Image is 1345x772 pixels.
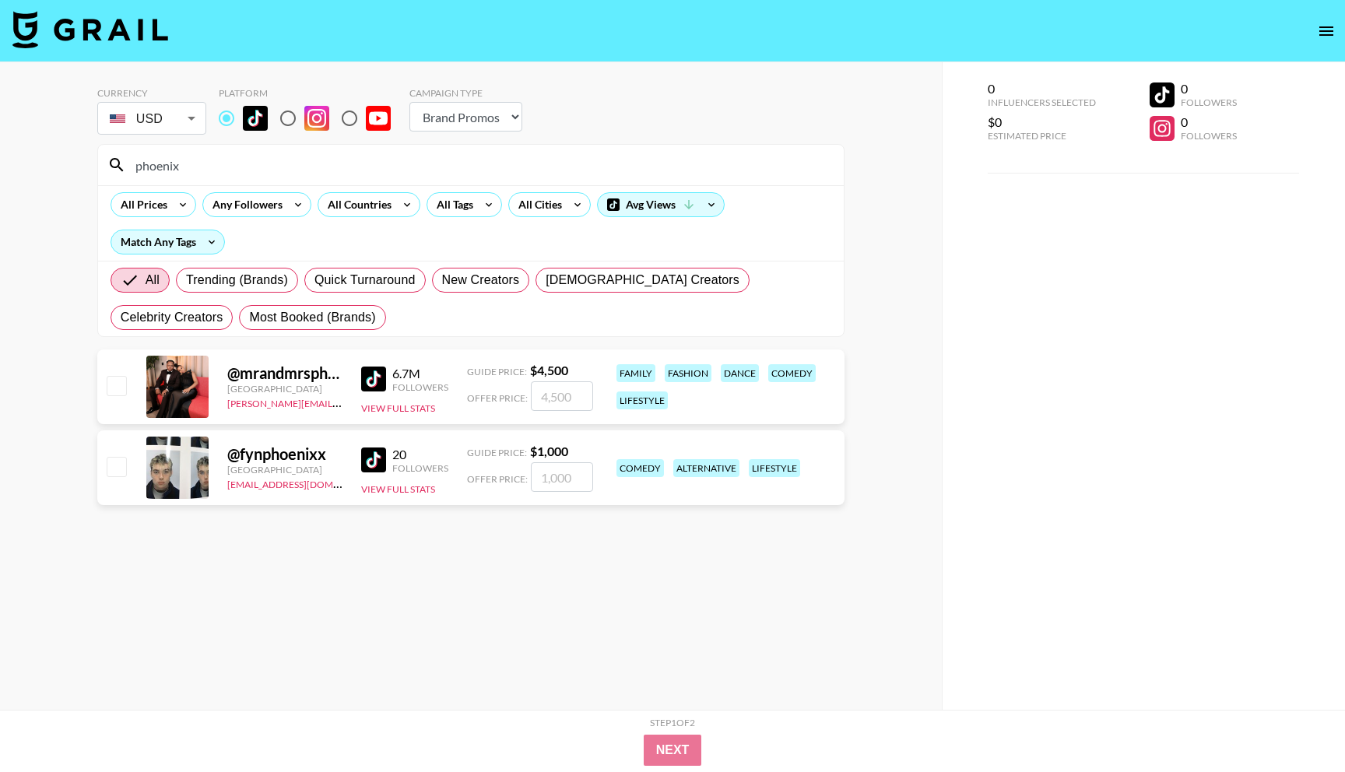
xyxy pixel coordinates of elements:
[219,87,403,99] div: Platform
[1181,81,1237,96] div: 0
[442,271,520,289] span: New Creators
[988,81,1096,96] div: 0
[392,447,448,462] div: 20
[616,364,655,382] div: family
[531,381,593,411] input: 4,500
[392,366,448,381] div: 6.7M
[392,381,448,393] div: Followers
[97,87,206,99] div: Currency
[988,96,1096,108] div: Influencers Selected
[665,364,711,382] div: fashion
[1267,694,1326,753] iframe: Drift Widget Chat Controller
[530,363,568,377] strong: $ 4,500
[1181,130,1237,142] div: Followers
[243,106,268,131] img: TikTok
[186,271,288,289] span: Trending (Brands)
[467,366,527,377] span: Guide Price:
[530,444,568,458] strong: $ 1,000
[616,391,668,409] div: lifestyle
[304,106,329,131] img: Instagram
[392,462,448,474] div: Followers
[126,153,834,177] input: Search by User Name
[227,363,342,383] div: @ mrandmrsphoenix
[12,11,168,48] img: Grail Talent
[111,193,170,216] div: All Prices
[227,395,458,409] a: [PERSON_NAME][EMAIL_ADDRESS][DOMAIN_NAME]
[721,364,759,382] div: dance
[227,444,342,464] div: @ fynphoenixx
[988,130,1096,142] div: Estimated Price
[121,308,223,327] span: Celebrity Creators
[531,462,593,492] input: 1,000
[361,367,386,391] img: TikTok
[1311,16,1342,47] button: open drawer
[598,193,724,216] div: Avg Views
[467,447,527,458] span: Guide Price:
[673,459,739,477] div: alternative
[227,383,342,395] div: [GEOGRAPHIC_DATA]
[988,114,1096,130] div: $0
[644,735,702,766] button: Next
[146,271,160,289] span: All
[227,475,384,490] a: [EMAIL_ADDRESS][DOMAIN_NAME]
[111,230,224,254] div: Match Any Tags
[616,459,664,477] div: comedy
[1181,114,1237,130] div: 0
[1181,96,1237,108] div: Followers
[361,483,435,495] button: View Full Stats
[361,402,435,414] button: View Full Stats
[427,193,476,216] div: All Tags
[409,87,522,99] div: Campaign Type
[650,717,695,728] div: Step 1 of 2
[768,364,816,382] div: comedy
[467,392,528,404] span: Offer Price:
[361,447,386,472] img: TikTok
[249,308,375,327] span: Most Booked (Brands)
[749,459,800,477] div: lifestyle
[467,473,528,485] span: Offer Price:
[509,193,565,216] div: All Cities
[100,105,203,132] div: USD
[546,271,739,289] span: [DEMOGRAPHIC_DATA] Creators
[314,271,416,289] span: Quick Turnaround
[203,193,286,216] div: Any Followers
[318,193,395,216] div: All Countries
[227,464,342,475] div: [GEOGRAPHIC_DATA]
[366,106,391,131] img: YouTube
